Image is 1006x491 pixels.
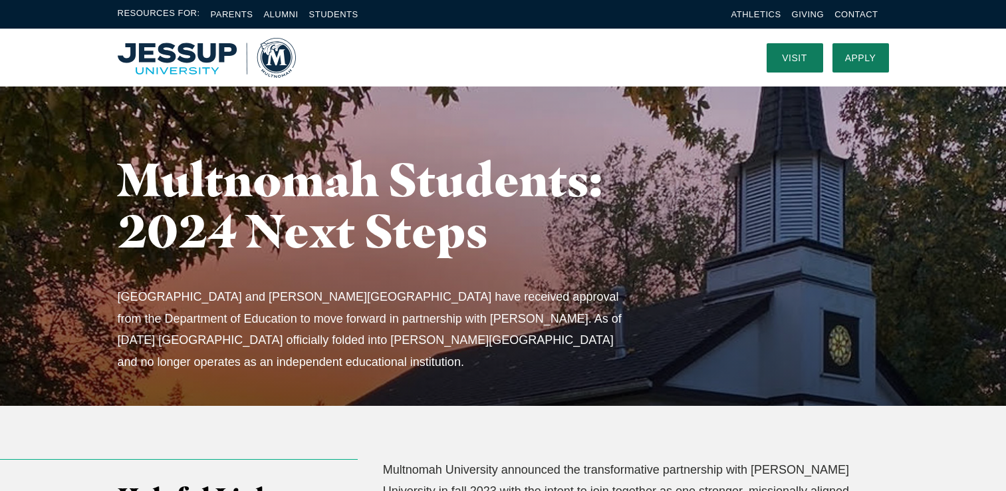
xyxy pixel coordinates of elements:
a: Contact [834,9,878,19]
img: Multnomah University Logo [118,38,296,78]
a: Students [309,9,358,19]
a: Apply [832,43,889,73]
a: Athletics [731,9,781,19]
span: Resources For: [118,7,200,22]
a: Giving [792,9,824,19]
a: Visit [767,43,823,73]
a: Alumni [263,9,298,19]
a: Home [118,38,296,78]
a: Parents [211,9,253,19]
p: [GEOGRAPHIC_DATA] and [PERSON_NAME][GEOGRAPHIC_DATA] have received approval from the Department o... [118,286,632,373]
h1: Multnomah Students: 2024 Next Steps [118,154,656,256]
